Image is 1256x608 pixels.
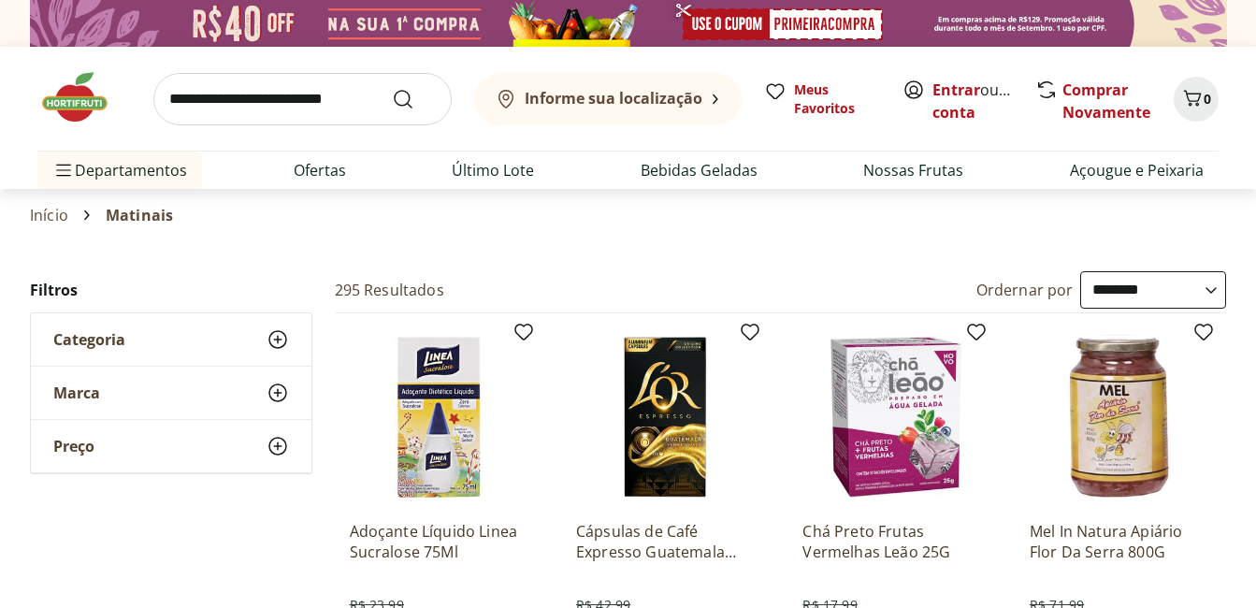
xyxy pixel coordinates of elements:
[53,437,94,456] span: Preço
[641,159,758,181] a: Bebidas Geladas
[392,88,437,110] button: Submit Search
[863,159,963,181] a: Nossas Frutas
[350,521,527,562] a: Adoçante Líquido Linea Sucralose 75Ml
[1030,328,1207,506] img: Mel In Natura Apiário Flor Da Serra 800G
[976,280,1074,300] label: Ordernar por
[335,280,444,300] h2: 295 Resultados
[53,384,100,402] span: Marca
[31,313,311,366] button: Categoria
[1174,77,1219,122] button: Carrinho
[30,207,68,224] a: Início
[52,148,75,193] button: Menu
[106,207,173,224] span: Matinais
[350,328,527,506] img: Adoçante Líquido Linea Sucralose 75Ml
[1204,90,1211,108] span: 0
[53,330,125,349] span: Categoria
[802,521,980,562] a: Chá Preto Frutas Vermelhas Leão 25G
[576,328,754,506] img: Cápsulas de Café Expresso Guatemala L'OR 52g
[525,88,702,109] b: Informe sua localização
[794,80,880,118] span: Meus Favoritos
[1070,159,1204,181] a: Açougue e Peixaria
[31,367,311,419] button: Marca
[932,80,980,100] a: Entrar
[52,148,187,193] span: Departamentos
[153,73,452,125] input: search
[294,159,346,181] a: Ofertas
[802,328,980,506] img: Chá Preto Frutas Vermelhas Leão 25G
[31,420,311,472] button: Preço
[37,69,131,125] img: Hortifruti
[1030,521,1207,562] a: Mel In Natura Apiário Flor Da Serra 800G
[30,271,312,309] h2: Filtros
[932,80,1035,123] a: Criar conta
[576,521,754,562] a: Cápsulas de Café Expresso Guatemala L'OR 52g
[1062,80,1150,123] a: Comprar Novamente
[932,79,1016,123] span: ou
[764,80,880,118] a: Meus Favoritos
[474,73,742,125] button: Informe sua localização
[452,159,534,181] a: Último Lote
